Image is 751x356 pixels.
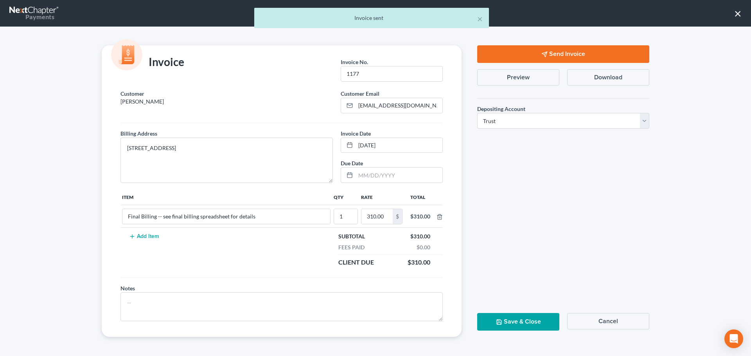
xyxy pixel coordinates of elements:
[477,45,649,63] button: Send Invoice
[120,89,144,98] label: Customer
[111,39,142,70] img: icon-money-cc55cd5b71ee43c44ef0efbab91310903cbf28f8221dba23c0d5ca797e203e98.svg
[361,209,393,224] input: 0.00
[9,4,59,23] a: Payments
[359,189,404,205] th: Rate
[122,209,330,224] input: --
[356,168,442,182] input: MM/DD/YYYY
[477,69,559,86] button: Preview
[341,130,371,137] span: Invoice Date
[120,130,157,137] span: Billing Address
[334,243,368,251] div: Fees Paid
[477,14,483,23] button: ×
[404,258,434,267] div: $310.00
[334,209,358,224] input: --
[477,313,559,331] button: Save & Close
[341,59,368,65] span: Invoice No.
[117,55,188,70] div: Invoice
[356,98,442,113] input: Enter email...
[413,243,434,251] div: $0.00
[567,69,649,86] button: Download
[334,258,378,267] div: Client Due
[334,233,369,240] div: Subtotal
[341,90,379,97] span: Customer Email
[356,138,442,153] input: MM/DD/YYYY
[393,209,402,224] div: $
[734,7,742,20] button: ×
[120,98,333,106] p: [PERSON_NAME]
[410,213,430,220] div: $310.00
[127,233,161,240] button: Add Item
[406,233,434,240] div: $310.00
[261,14,483,22] div: Invoice sent
[120,284,135,292] label: Notes
[567,313,649,329] button: Cancel
[341,66,442,81] input: --
[332,189,359,205] th: Qty
[404,189,437,205] th: Total
[477,106,525,112] span: Depositing Account
[724,329,743,348] div: Open Intercom Messenger
[120,189,332,205] th: Item
[341,159,363,167] label: Due Date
